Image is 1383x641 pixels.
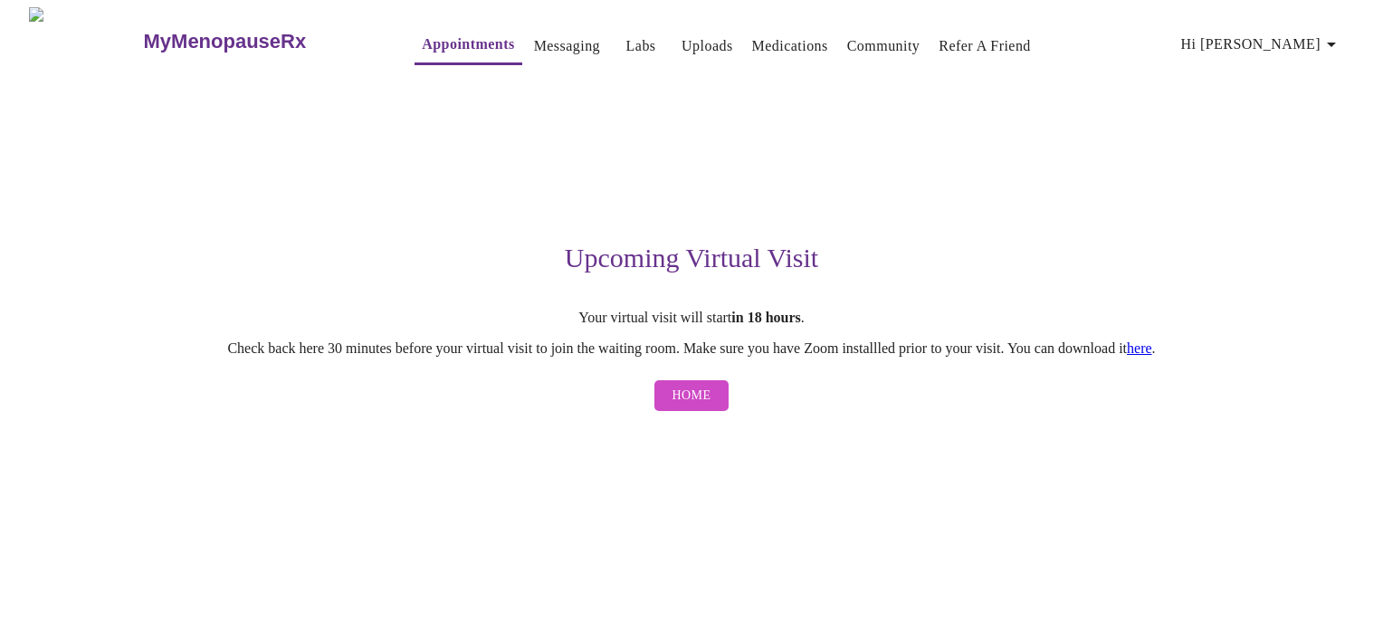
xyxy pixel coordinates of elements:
[745,28,835,64] button: Medications
[682,33,733,59] a: Uploads
[141,10,378,73] a: MyMenopauseRx
[650,371,734,421] a: Home
[1181,32,1342,57] span: Hi [PERSON_NAME]
[626,33,656,59] a: Labs
[847,33,920,59] a: Community
[931,28,1038,64] button: Refer a Friend
[134,340,1249,357] p: Check back here 30 minutes before your virtual visit to join the waiting room. Make sure you have...
[422,32,514,57] a: Appointments
[1127,340,1152,356] a: here
[534,33,600,59] a: Messaging
[752,33,828,59] a: Medications
[840,28,928,64] button: Community
[1174,26,1350,62] button: Hi [PERSON_NAME]
[527,28,607,64] button: Messaging
[654,380,730,412] button: Home
[939,33,1031,59] a: Refer a Friend
[134,243,1249,273] h3: Upcoming Virtual Visit
[674,28,740,64] button: Uploads
[144,30,307,53] h3: MyMenopauseRx
[612,28,670,64] button: Labs
[731,310,800,325] strong: in 18 hours
[29,7,141,75] img: MyMenopauseRx Logo
[134,310,1249,326] p: Your virtual visit will start .
[415,26,521,65] button: Appointments
[672,385,711,407] span: Home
